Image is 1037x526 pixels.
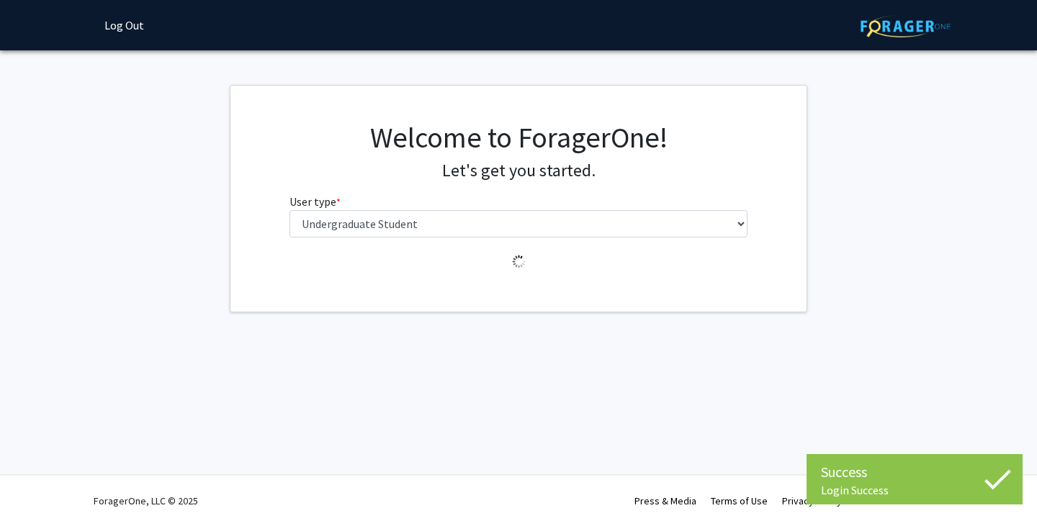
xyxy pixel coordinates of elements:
div: Success [821,461,1008,483]
div: Login Success [821,483,1008,497]
a: Terms of Use [711,494,768,507]
div: ForagerOne, LLC © 2025 [94,476,198,526]
h4: Let's get you started. [289,160,748,181]
img: ForagerOne Logo [861,15,951,37]
label: User type [289,193,341,210]
h1: Welcome to ForagerOne! [289,120,748,155]
img: Loading [506,249,531,274]
a: Privacy Policy [782,494,842,507]
a: Press & Media [634,494,696,507]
